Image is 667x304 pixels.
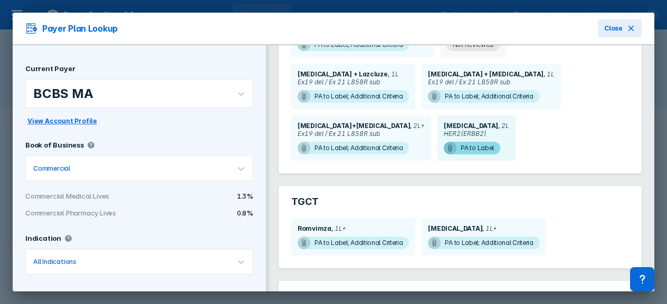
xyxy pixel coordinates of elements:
span: PA to Label; Additional Criteria [428,237,539,249]
span: PA to Label; Additional Criteria [428,90,539,103]
span: [MEDICAL_DATA] + Lazcluze [298,70,388,78]
div: 1.3% [139,192,253,200]
span: Romvimza [298,224,331,232]
span: HER2(ERBB2) [444,130,509,138]
span: 1L+ [331,224,346,232]
h3: Current Payer [25,64,75,73]
div: All Indications [33,258,77,266]
div: Commercial Medical Lives [25,192,139,200]
button: View Account Profile [25,114,99,128]
span: 2L [498,122,509,130]
div: Contact Support [630,267,654,291]
h3: Book of Business [25,141,84,149]
span: Ex19 del / Ex 21 L858R sub [428,78,555,86]
div: 0.8% [139,209,253,217]
h3: Indication [25,234,61,242]
span: TGCT [291,195,319,208]
span: Close [604,24,623,33]
div: Commercial Pharmacy Lives [25,209,139,217]
span: Ex19 del / Ex 21 L858R sub [298,78,409,86]
span: 1L+ [482,224,497,232]
span: 1L [388,70,399,78]
div: Commercial [33,164,70,172]
span: PA to Label [444,142,500,154]
span: PA to Label; Additional Criteria [298,237,409,249]
span: [MEDICAL_DATA]+[MEDICAL_DATA] [298,122,410,130]
span: PA to Label; Additional Criteria [298,90,409,103]
div: BCBS MA [33,86,93,101]
a: View Account Profile [25,115,99,125]
span: [MEDICAL_DATA] [428,224,482,232]
span: PA to Label; Additional Criteria [298,142,409,154]
span: Ex19 del / Ex 21 L858R sub [298,130,425,138]
span: View Account Profile [27,116,97,126]
span: 1L [544,70,555,78]
button: Close [598,19,642,37]
span: [MEDICAL_DATA] + [MEDICAL_DATA] [428,70,544,78]
span: 2L+ [410,122,425,130]
span: [MEDICAL_DATA] [444,122,498,130]
h3: Payer Plan Lookup [25,22,118,35]
span: Tumor-Agnostic [291,290,371,303]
